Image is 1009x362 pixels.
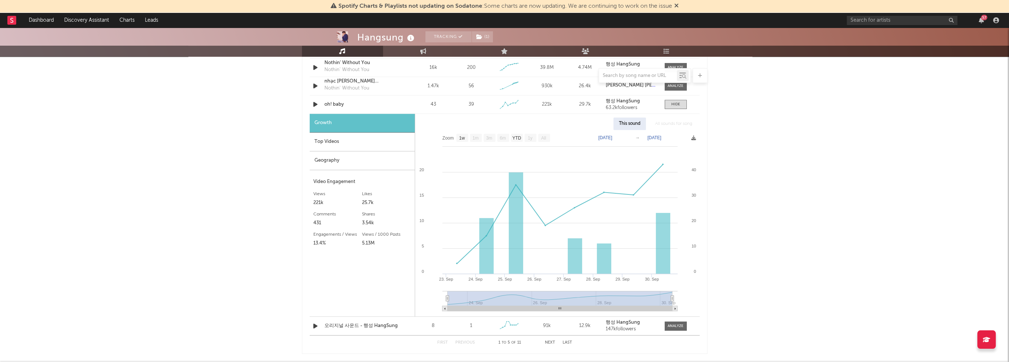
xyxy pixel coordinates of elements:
a: Charts [114,13,140,28]
a: oh! baby [324,101,401,108]
text: 24. Sep [468,277,482,281]
div: 221k [530,101,564,108]
div: 13.4% [313,239,362,248]
text: 1m [472,136,479,141]
a: Discovery Assistant [59,13,114,28]
div: 16k [416,64,450,71]
div: 39.8M [530,64,564,71]
div: 8 [416,322,450,330]
text: 15 [419,193,424,197]
div: Likes [362,190,411,198]
div: 5.13M [362,239,411,248]
button: First [437,341,448,345]
div: Video Engagement [313,178,411,186]
text: 40 [691,168,696,172]
div: 1 [470,322,472,330]
div: 56 [468,82,474,90]
div: Nothin' Without You [324,66,369,74]
div: 25.7k [362,198,411,207]
div: 57 [981,15,987,20]
button: (1) [472,31,493,42]
a: 행성 HangSung [606,62,657,67]
text: 0 [421,269,424,274]
div: 1.47k [416,82,450,90]
div: 431 [313,219,362,228]
div: 43 [416,101,450,108]
text: Zoom [442,136,454,141]
span: Spotify Charts & Playlists not updating on Sodatone [338,3,482,9]
text: 30. Sep [661,301,675,305]
div: 12.9k [568,322,602,330]
div: Geography [310,151,415,170]
div: 26.4k [568,82,602,90]
text: [DATE] [598,135,612,140]
div: 147k followers [606,327,657,332]
text: 29. Sep [615,277,629,281]
div: Engagements / Views [313,230,362,239]
button: Previous [455,341,475,345]
div: Nothin' Without You [324,85,369,92]
text: 20 [691,218,696,223]
text: 20 [419,168,424,172]
text: 10 [691,244,696,248]
span: : Some charts are now updating. We are continuing to work on the issue [338,3,672,9]
button: 57 [979,17,984,23]
span: Dismiss [674,3,679,9]
div: Views [313,190,362,198]
text: 6m [500,136,506,141]
span: of [511,341,516,344]
input: Search by song name or URL [599,73,677,79]
div: Shares [362,210,411,219]
text: 23. Sep [439,277,453,281]
div: This sound [613,117,646,130]
text: → [635,135,640,140]
text: [DATE] [647,135,661,140]
div: 3.54k [362,219,411,228]
div: 930k [530,82,564,90]
div: 39 [468,101,474,108]
text: 27. Sep [557,277,571,281]
text: 0 [693,269,696,274]
a: 오리지널 사운드 - 행성 HangSung [324,322,401,330]
div: 91k [530,322,564,330]
input: Search for artists [847,16,957,25]
a: 행성 HangSung [606,99,657,104]
div: 1 5 11 [490,338,530,347]
text: 3m [486,136,492,141]
text: 30 [691,193,696,197]
strong: 행성 HangSung [606,99,640,103]
text: YTD [512,136,521,141]
strong: 행성 HangSung [606,62,640,67]
text: 28. Sep [586,277,600,281]
div: Growth [310,114,415,133]
span: to [502,341,506,344]
text: 5 [421,244,424,248]
div: 200 [467,64,475,71]
text: 1w [459,136,465,141]
button: Last [563,341,572,345]
a: Nothin' Without You [324,59,401,67]
div: Hangsung [357,31,416,43]
button: Tracking [425,31,472,42]
strong: 행성 HangSung [606,320,640,325]
strong: [PERSON_NAME] [PERSON_NAME] tiktok [606,83,697,88]
a: Leads [140,13,163,28]
div: 4.74M [568,64,602,71]
a: 행성 HangSung [606,320,657,325]
div: 29.7k [568,101,602,108]
div: Comments [313,210,362,219]
div: 63.2k followers [606,105,657,110]
a: Dashboard [24,13,59,28]
text: 1y [528,136,532,141]
div: All sounds for song [650,117,698,130]
text: 10 [419,218,424,223]
text: All [541,136,546,141]
text: 26. Sep [527,277,541,281]
text: 30. Sep [645,277,659,281]
button: Next [545,341,555,345]
a: [PERSON_NAME] [PERSON_NAME] tiktok [606,83,657,88]
div: Views / 1000 Posts [362,230,411,239]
